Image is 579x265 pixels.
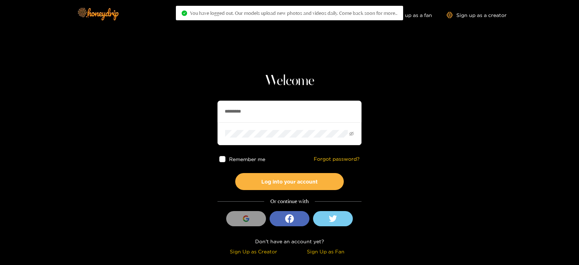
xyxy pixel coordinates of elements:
[229,156,265,162] span: Remember me
[217,72,362,90] h1: Welcome
[217,237,362,245] div: Don't have an account yet?
[383,12,432,18] a: Sign up as a fan
[447,12,507,18] a: Sign up as a creator
[190,10,397,16] span: You have logged out. Our models upload new photos and videos daily. Come back soon for more..
[291,247,360,256] div: Sign Up as Fan
[217,197,362,206] div: Or continue with
[349,131,354,136] span: eye-invisible
[314,156,360,162] a: Forgot password?
[182,10,187,16] span: check-circle
[235,173,344,190] button: Log into your account
[219,247,288,256] div: Sign Up as Creator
